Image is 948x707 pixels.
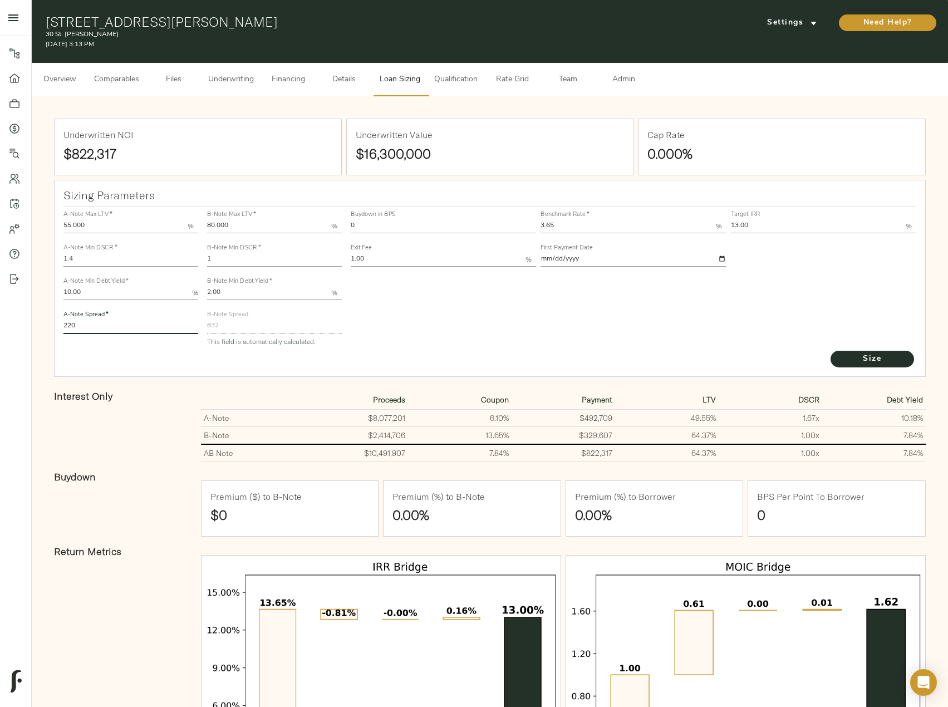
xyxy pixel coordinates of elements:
[850,16,925,30] span: Need Help?
[822,444,926,462] td: 7.84%
[207,245,261,251] label: B-Note Min DSCR
[762,16,823,30] span: Settings
[731,212,760,218] label: Target IRR
[11,670,22,693] img: logo
[602,73,645,87] span: Admin
[582,395,612,405] strong: Payment
[512,444,615,462] td: $822,317
[63,312,108,318] label: A-Note Spread
[719,426,822,444] td: 1.00 x
[63,128,133,143] h6: Underwritten NOI
[63,212,112,218] label: A-Note Max LTV
[716,222,722,232] p: %
[757,507,765,523] strong: 0
[906,222,912,232] p: %
[434,73,478,87] span: Qualification
[54,545,121,558] strong: Return Metrics
[267,73,310,87] span: Financing
[207,279,272,285] label: B-Note Min Debt Yield
[575,507,612,523] strong: 0.00%
[887,395,923,405] strong: Debt Yield
[201,426,304,444] td: B-Note
[541,212,590,218] label: Benchmark Rate
[798,395,819,405] strong: DSCR
[46,14,638,30] h1: [STREET_ADDRESS][PERSON_NAME]
[38,73,81,87] span: Overview
[647,145,692,162] strong: 0.000%
[512,426,615,444] td: $329,607
[842,352,903,366] span: Size
[615,444,719,462] td: 64.37%
[351,212,396,218] label: Buydown in BPS
[822,409,926,426] td: 10.18%
[719,409,822,426] td: 1.67 x
[703,395,716,405] strong: LTV
[63,245,117,251] label: A-Note Min DSCR
[63,145,116,162] strong: $822,317
[615,409,719,426] td: 49.55%
[541,245,593,251] label: First Payment Date
[153,73,195,87] span: Files
[201,409,304,426] td: A-Note
[304,444,408,462] td: $10,491,907
[304,409,408,426] td: $8,077,201
[188,222,194,232] p: %
[210,490,302,504] h6: Premium ($) to B-Note
[757,490,865,504] h6: BPS Per Point To Borrower
[331,288,337,298] p: %
[719,444,822,462] td: 1.00 x
[750,14,834,31] button: Settings
[331,222,337,232] p: %
[54,470,96,483] strong: Buydown
[54,390,112,402] strong: Interest Only
[46,30,638,40] p: 30 St. [PERSON_NAME]
[910,669,937,696] div: Open Intercom Messenger
[207,312,248,318] label: B-Note Spread
[408,409,512,426] td: 6.10%
[822,426,926,444] td: 7.84%
[46,40,638,50] p: [DATE] 3:13 PM
[481,395,509,405] strong: Coupon
[207,336,342,347] p: This field is automatically calculated.
[63,189,917,202] h3: Sizing Parameters
[63,279,128,285] label: A-Note Min Debt Yield
[575,490,676,504] h6: Premium (%) to Borrower
[392,507,429,523] strong: 0.00%
[647,128,685,143] h6: Cap Rate
[408,426,512,444] td: 13.65%
[408,444,512,462] td: 7.84%
[323,73,365,87] span: Details
[512,409,615,426] td: $492,709
[525,255,532,265] p: %
[831,351,914,367] button: Size
[351,245,372,251] label: Exit Fee
[94,73,139,87] span: Comparables
[392,490,485,504] h6: Premium (%) to B-Note
[304,426,408,444] td: $2,414,706
[192,288,198,298] p: %
[208,73,254,87] span: Underwriting
[373,395,405,405] strong: Proceeds
[207,212,256,218] label: B-Note Max LTV
[839,14,936,31] button: Need Help?
[491,73,533,87] span: Rate Grid
[201,444,304,462] td: AB Note
[210,507,227,523] strong: $0
[547,73,589,87] span: Team
[379,73,421,87] span: Loan Sizing
[356,128,433,143] h6: Underwritten Value
[615,426,719,444] td: 64.37%
[356,145,431,162] strong: $16,300,000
